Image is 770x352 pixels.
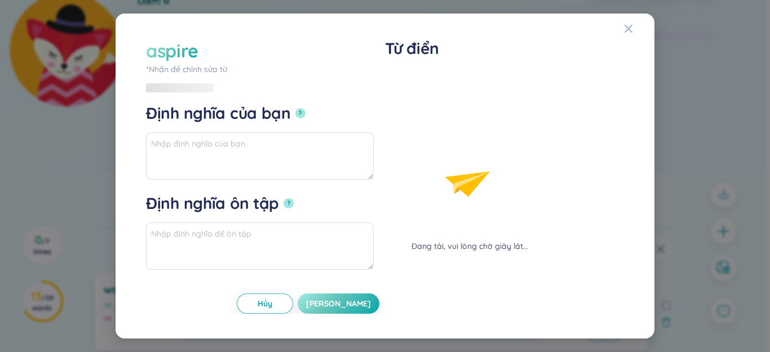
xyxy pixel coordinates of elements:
[237,293,293,314] button: Hủy
[146,38,198,63] div: aspire
[306,298,371,309] span: [PERSON_NAME]
[385,38,554,59] h1: Từ điển
[146,283,184,304] div: Ví dụ
[146,63,374,75] div: *Nhấn để chỉnh sửa từ
[146,193,279,213] div: Định nghĩa ôn tập
[258,298,272,309] span: Hủy
[146,103,291,123] div: Định nghĩa của bạn
[624,14,654,44] button: Close
[295,108,306,118] button: Định nghĩa của bạn
[298,293,379,314] button: [PERSON_NAME]
[284,198,294,208] button: Định nghĩa ôn tập
[411,240,528,252] div: Đang tải, vui lòng chờ giây lát...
